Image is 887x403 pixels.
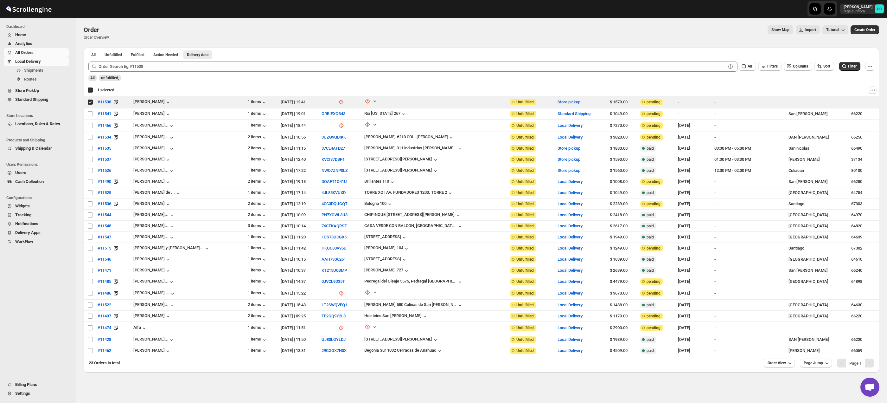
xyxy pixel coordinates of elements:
[364,134,448,139] div: [PERSON_NAME] #210 COL. [PERSON_NAME]
[364,190,447,195] div: TORRE XO | AV. FUNDADORES 1200. TORRE 2
[94,166,115,176] button: #11526
[133,245,210,252] button: [PERSON_NAME] y [PERSON_NAME]...
[558,314,583,318] button: Local Delivery
[322,348,347,353] button: 29GXOX7N0X
[90,76,95,80] span: All
[153,52,178,57] span: Action Needed
[248,212,267,218] div: 2 items
[364,257,401,261] div: [STREET_ADDRESS]
[133,302,175,309] button: [PERSON_NAME]...
[84,35,109,40] p: Order Overview
[94,288,115,298] button: #11486
[133,179,171,185] button: [PERSON_NAME]
[322,212,348,217] button: PN7XOWL3U3
[98,313,111,319] span: #11497
[98,290,111,296] span: #11486
[98,234,111,240] span: #11547
[558,291,583,296] button: Local Delivery
[851,25,879,34] button: Create custom order
[558,257,583,262] button: Local Delivery
[322,111,345,116] button: ORBIFXGB43
[558,279,583,284] button: Local Delivery
[94,311,115,321] button: #11497
[767,64,778,68] span: Filters
[364,245,403,250] div: [PERSON_NAME] 104
[133,123,169,127] div: [PERSON_NAME]...
[558,157,580,162] button: Store pickup
[805,27,816,32] span: Import
[248,201,267,207] button: 2 items
[248,146,267,152] div: 2 items
[133,190,181,196] button: [PERSON_NAME] de ...
[768,361,786,366] span: Order View
[15,32,26,37] span: Home
[248,223,267,230] button: 3 items
[98,256,111,263] span: #11546
[364,168,439,174] button: [STREET_ADDRESS][PERSON_NAME]
[558,246,583,250] button: Local Delivery
[248,179,267,185] div: 2 items
[94,323,115,333] button: #11474
[133,279,175,285] button: [PERSON_NAME]...
[322,190,346,195] button: 4JL85KVUXD
[94,177,115,187] button: #11490
[94,276,115,287] button: #11485
[844,4,872,10] p: [PERSON_NAME]
[183,50,212,59] button: Deliverydate
[133,257,171,263] button: [PERSON_NAME]
[248,268,267,274] button: 1 items
[364,179,389,184] div: Brillantes 110
[94,199,115,209] button: #11536
[15,50,34,55] span: All Orders
[248,348,267,354] button: 1 items
[248,99,267,106] div: 1 items
[364,234,407,241] button: [STREET_ADDRESS]
[322,146,345,151] button: 37CL4AFD27
[133,146,175,152] button: [PERSON_NAME]...
[94,265,115,276] button: #11471
[87,50,99,59] button: All
[5,1,53,17] img: ScrollEngine
[558,337,583,342] button: Local Delivery
[133,123,175,129] button: [PERSON_NAME]...
[758,62,782,71] button: Filters
[4,48,69,57] button: All Orders
[94,300,115,310] button: #11522
[322,268,347,273] button: KT215U0BMP
[98,223,111,229] span: #11545
[860,378,879,397] a: Open chat
[133,134,175,141] button: [PERSON_NAME]...
[133,146,169,150] div: [PERSON_NAME]...
[322,135,346,140] button: 3UZG9QDIKK
[94,109,115,119] button: #11541
[558,224,583,228] button: Local Delivery
[877,7,882,11] text: DC
[364,134,454,141] button: [PERSON_NAME] #210 COL. [PERSON_NAME]
[133,157,171,163] div: [PERSON_NAME]
[558,179,583,184] button: Local Delivery
[322,235,347,239] button: 1OS78UCGX5
[4,219,69,228] button: Notifications
[814,62,834,71] button: Sort
[558,111,590,116] button: Standard Shipping
[15,88,39,93] span: Store PickUp
[133,201,171,207] button: [PERSON_NAME]
[558,100,580,104] button: Store pickup
[826,28,839,32] span: Tutorial
[15,204,30,208] span: Widgets
[101,76,119,80] span: unfulfilled,
[364,257,407,263] button: [STREET_ADDRESS]
[558,268,583,273] button: Local Delivery
[248,168,267,174] button: 1 items
[322,337,346,342] button: UJ80LGYLDJ
[99,62,726,72] input: Order Search Eg.#11538
[248,134,267,141] div: 2 items
[322,179,347,184] button: DOAFT1Q41U
[133,268,171,274] button: [PERSON_NAME]
[739,62,756,71] button: All
[133,190,175,195] div: [PERSON_NAME] de ...
[784,62,812,71] button: Columns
